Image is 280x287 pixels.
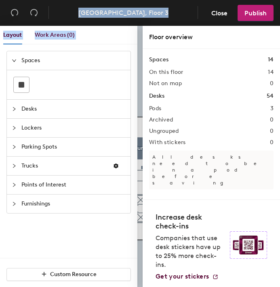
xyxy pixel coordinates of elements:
[21,100,126,118] span: Desks
[156,213,225,230] h4: Increase desk check-ins
[3,31,22,38] span: Layout
[270,80,274,87] h2: 0
[21,176,126,194] span: Points of Interest
[12,126,17,130] span: collapsed
[21,157,106,175] span: Trucks
[268,55,274,64] h1: 14
[21,195,126,213] span: Furnishings
[50,271,97,278] span: Custom Resource
[270,105,274,112] h2: 3
[12,163,17,168] span: collapsed
[270,197,274,206] h1: 4
[149,55,168,64] h1: Spaces
[149,139,186,146] h2: With stickers
[230,231,267,259] img: Sticker logo
[35,31,75,38] span: Work Areas (0)
[149,69,183,75] h2: On this floor
[149,128,179,134] h2: Ungrouped
[149,32,274,42] div: Floor overview
[12,58,17,63] span: expanded
[149,105,161,112] h2: Pods
[156,272,219,281] a: Get your stickers
[238,5,274,21] button: Publish
[11,8,19,17] span: undo
[270,117,274,123] h2: 0
[149,197,170,206] h1: Lockers
[149,117,173,123] h2: Archived
[21,138,126,156] span: Parking Spots
[149,92,164,101] h1: Desks
[12,201,17,206] span: collapsed
[268,69,274,75] h2: 14
[270,128,274,134] h2: 0
[149,80,182,87] h2: Not on map
[156,234,225,269] p: Companies that use desk stickers have up to 25% more check-ins.
[156,272,209,280] span: Get your stickers
[21,51,126,70] span: Spaces
[204,5,234,21] button: Close
[149,151,274,189] p: All desks need to be in a pod before saving
[12,107,17,111] span: collapsed
[267,92,274,101] h1: 54
[211,9,227,17] span: Close
[6,268,131,281] button: Custom Resource
[21,119,126,137] span: Lockers
[244,9,267,17] span: Publish
[12,182,17,187] span: collapsed
[12,145,17,149] span: collapsed
[26,5,42,21] button: Redo (⌘ + ⇧ + Z)
[270,139,274,146] h2: 0
[78,8,168,18] div: [GEOGRAPHIC_DATA], Floor 3
[6,5,23,21] button: Undo (⌘ + Z)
